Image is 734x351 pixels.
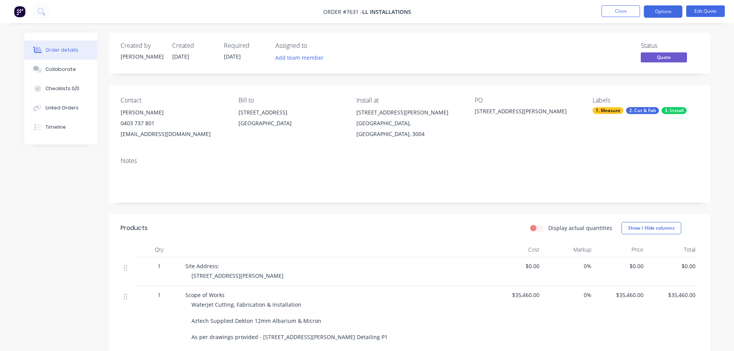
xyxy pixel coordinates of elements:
span: [STREET_ADDRESS][PERSON_NAME] [191,272,284,279]
div: Collaborate [45,66,76,73]
div: Qty [136,242,182,257]
div: Labels [593,97,698,104]
span: Order #7631 - [323,8,362,15]
button: Order details [24,40,97,60]
div: Created [172,42,215,49]
span: 0% [546,262,591,270]
div: Created by [121,42,163,49]
div: Checklists 0/0 [45,85,79,92]
button: Add team member [275,52,328,63]
div: [GEOGRAPHIC_DATA], [GEOGRAPHIC_DATA], 3004 [356,118,462,139]
div: Required [224,42,266,49]
button: Linked Orders [24,98,97,118]
button: Close [601,5,640,17]
div: Contact [121,97,226,104]
span: Site Address: [185,262,219,270]
div: 2. Cut & Fab [626,107,659,114]
div: Total [647,242,699,257]
button: Options [644,5,682,18]
span: $35,460.00 [650,291,695,299]
div: Cost [490,242,543,257]
span: 1 [158,291,161,299]
span: [DATE] [172,53,189,60]
button: Quote [641,52,687,64]
span: 0% [546,291,591,299]
span: $0.00 [650,262,695,270]
div: Price [595,242,647,257]
label: Display actual quantities [548,224,612,232]
div: [STREET_ADDRESS][PERSON_NAME][GEOGRAPHIC_DATA], [GEOGRAPHIC_DATA], 3004 [356,107,462,139]
div: [STREET_ADDRESS][GEOGRAPHIC_DATA] [239,107,344,132]
div: Linked Orders [45,104,79,111]
span: Quote [641,52,687,62]
span: Scope of Works [185,291,225,299]
span: $0.00 [494,262,539,270]
span: 1 [158,262,161,270]
span: LL Installations [362,8,411,15]
div: [PERSON_NAME] [121,107,226,118]
div: Notes [121,157,699,165]
div: 3. Install [662,107,687,114]
div: Assigned to [275,42,353,49]
div: Timeline [45,124,66,131]
button: Checklists 0/0 [24,79,97,98]
div: [EMAIL_ADDRESS][DOMAIN_NAME] [121,129,226,139]
div: [PERSON_NAME] [121,52,163,60]
div: [PERSON_NAME]0403 737 801[EMAIL_ADDRESS][DOMAIN_NAME] [121,107,226,139]
div: Markup [543,242,595,257]
button: Edit Quote [686,5,725,17]
div: 0403 737 801 [121,118,226,129]
span: $35,460.00 [598,291,643,299]
div: 1. Measure [593,107,623,114]
button: Timeline [24,118,97,137]
span: [DATE] [224,53,241,60]
span: $35,460.00 [494,291,539,299]
div: Status [641,42,699,49]
div: Order details [45,47,78,54]
img: Factory [14,6,25,17]
div: [STREET_ADDRESS][PERSON_NAME] [356,107,462,118]
div: [GEOGRAPHIC_DATA] [239,118,344,129]
div: Bill to [239,97,344,104]
div: [STREET_ADDRESS][PERSON_NAME] [475,107,571,118]
div: Install at [356,97,462,104]
button: Show / Hide columns [621,222,681,234]
span: $0.00 [598,262,643,270]
div: PO [475,97,580,104]
div: Products [121,223,148,233]
div: [STREET_ADDRESS] [239,107,344,118]
button: Add team member [271,52,328,63]
button: Collaborate [24,60,97,79]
